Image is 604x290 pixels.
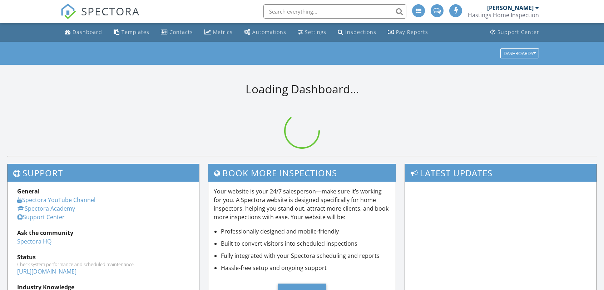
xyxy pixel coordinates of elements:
[17,253,189,261] div: Status
[73,29,102,35] div: Dashboard
[221,239,390,248] li: Built to convert visitors into scheduled inspections
[158,26,196,39] a: Contacts
[295,26,329,39] a: Settings
[17,267,76,275] a: [URL][DOMAIN_NAME]
[305,29,326,35] div: Settings
[497,29,539,35] div: Support Center
[263,4,406,19] input: Search everything...
[122,29,149,35] div: Templates
[504,51,536,56] div: Dashboards
[252,29,286,35] div: Automations
[241,26,289,39] a: Automations (Advanced)
[396,29,428,35] div: Pay Reports
[213,29,233,35] div: Metrics
[17,187,40,195] strong: General
[169,29,193,35] div: Contacts
[60,4,76,19] img: The Best Home Inspection Software - Spectora
[17,205,75,212] a: Spectora Academy
[8,164,199,182] h3: Support
[208,164,396,182] h3: Book More Inspections
[214,187,390,221] p: Your website is your 24/7 salesperson—make sure it’s working for you. A Spectora website is desig...
[111,26,152,39] a: Templates
[500,48,539,58] button: Dashboards
[62,26,105,39] a: Dashboard
[221,227,390,236] li: Professionally designed and mobile-friendly
[17,196,95,204] a: Spectora YouTube Channel
[221,264,390,272] li: Hassle-free setup and ongoing support
[221,251,390,260] li: Fully integrated with your Spectora scheduling and reports
[487,26,542,39] a: Support Center
[60,10,140,25] a: SPECTORA
[335,26,379,39] a: Inspections
[487,4,534,11] div: [PERSON_NAME]
[17,228,189,237] div: Ask the community
[345,29,376,35] div: Inspections
[17,213,65,221] a: Support Center
[202,26,236,39] a: Metrics
[81,4,140,19] span: SPECTORA
[17,237,51,245] a: Spectora HQ
[405,164,596,182] h3: Latest Updates
[468,11,539,19] div: Hastings Home Inspection
[17,261,189,267] div: Check system performance and scheduled maintenance.
[385,26,431,39] a: Pay Reports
